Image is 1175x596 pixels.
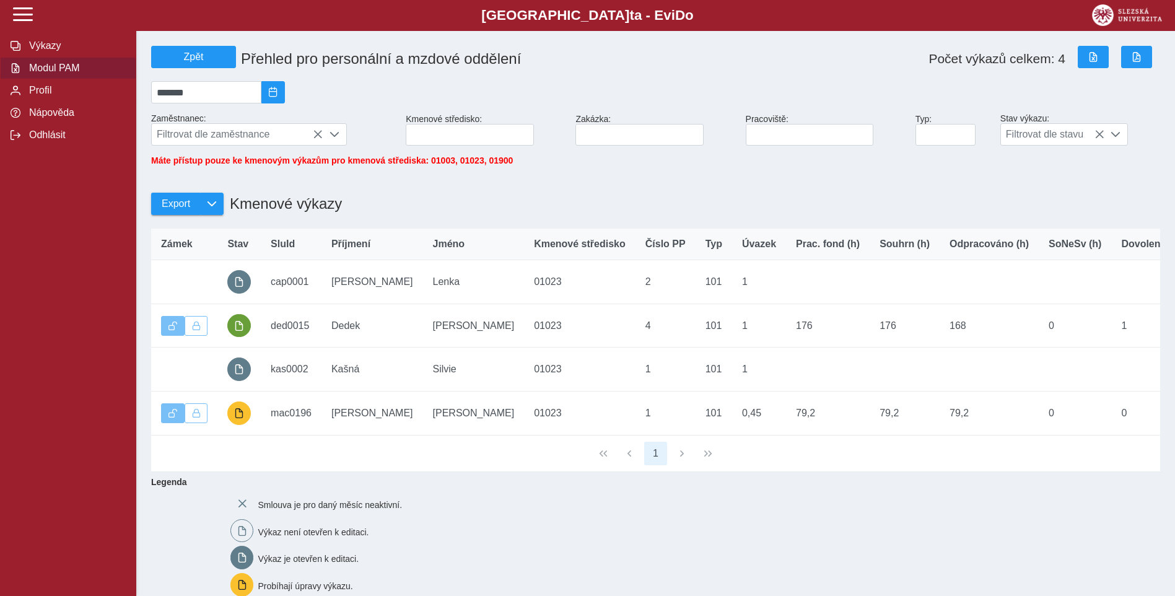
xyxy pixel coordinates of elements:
td: 01023 [524,348,636,392]
span: Filtrovat dle zaměstnance [152,124,323,145]
button: prázdný [227,357,251,381]
button: Výkaz je odemčen. [161,316,185,336]
td: 101 [696,392,732,436]
span: Modul PAM [25,63,126,74]
span: Jméno [433,239,465,250]
td: 1 [732,304,786,348]
span: Číslo PP [645,239,686,250]
span: Filtrovat dle stavu [1001,124,1104,145]
button: 1 [644,442,668,465]
td: 176 [786,304,870,348]
td: 168 [940,304,1039,348]
span: Výkaz je otevřen k editaci. [258,554,359,564]
span: Probíhají úpravy výkazu. [258,581,352,591]
button: Export do Excelu [1078,46,1109,68]
h1: Přehled pro personální a mzdové oddělení [236,45,746,72]
span: SluId [271,239,295,250]
td: [PERSON_NAME] [423,392,525,436]
td: 101 [696,304,732,348]
td: 0 [1039,304,1111,348]
button: Export do PDF [1121,46,1152,68]
button: podepsáno [227,314,251,338]
div: Kmenové středisko: [401,109,570,151]
td: 0 [1039,392,1111,436]
td: 79,2 [870,392,940,436]
span: SoNeSv (h) [1049,239,1101,250]
td: ded0015 [261,304,321,348]
span: o [685,7,694,23]
td: 2 [636,260,696,304]
div: Zakázka: [570,109,740,151]
span: Zámek [161,239,193,250]
td: 01023 [524,304,636,348]
span: Výkazy [25,40,126,51]
span: Stav [227,239,248,250]
span: Zpět [157,51,230,63]
h1: Kmenové výkazy [224,189,342,219]
td: 1 [636,392,696,436]
td: 4 [636,304,696,348]
span: Máte přístup pouze ke kmenovým výkazům pro kmenová střediska: 01003, 01023, 01900 [151,156,513,165]
td: [PERSON_NAME] [321,260,423,304]
span: Odpracováno (h) [950,239,1029,250]
img: logo_web_su.png [1092,4,1162,26]
b: Legenda [146,472,1155,492]
td: 79,2 [940,392,1039,436]
button: Uzamknout lze pouze výkaz, který je podepsán a schválen. [185,403,208,423]
td: 0,45 [732,392,786,436]
span: Nápověda [25,107,126,118]
span: Počet výkazů celkem: 4 [928,51,1065,66]
button: Export [151,193,200,215]
span: Profil [25,85,126,96]
td: 101 [696,348,732,392]
td: 79,2 [786,392,870,436]
button: prázdný [227,270,251,294]
td: mac0196 [261,392,321,436]
span: Příjmení [331,239,370,250]
span: Prac. fond (h) [796,239,860,250]
td: cap0001 [261,260,321,304]
span: Export [162,198,190,209]
button: Zpět [151,46,236,68]
span: Výkaz není otevřen k editaci. [258,527,369,537]
td: 1 [732,348,786,392]
td: kas0002 [261,348,321,392]
td: 01023 [524,260,636,304]
span: t [629,7,634,23]
div: Typ: [911,109,995,151]
td: 101 [696,260,732,304]
button: Výkaz je odemčen. [161,403,185,423]
td: 01023 [524,392,636,436]
b: [GEOGRAPHIC_DATA] a - Evi [37,7,1138,24]
td: Silvie [423,348,525,392]
span: Kmenové středisko [534,239,626,250]
span: Smlouva je pro daný měsíc neaktivní. [258,500,402,510]
button: 2025/09 [261,81,285,103]
span: Typ [705,239,722,250]
div: Pracoviště: [741,109,911,151]
div: Zaměstnanec: [146,108,401,151]
button: probíhají úpravy [227,401,251,425]
span: Souhrn (h) [880,239,930,250]
span: D [675,7,685,23]
span: Odhlásit [25,129,126,141]
span: Úvazek [742,239,776,250]
td: 1 [636,348,696,392]
td: 1 [732,260,786,304]
td: Lenka [423,260,525,304]
td: Dedek [321,304,423,348]
td: [PERSON_NAME] [321,392,423,436]
td: Kašná [321,348,423,392]
button: Uzamknout lze pouze výkaz, který je podepsán a schválen. [185,316,208,336]
td: [PERSON_NAME] [423,304,525,348]
td: 176 [870,304,940,348]
div: Stav výkazu: [995,108,1165,151]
